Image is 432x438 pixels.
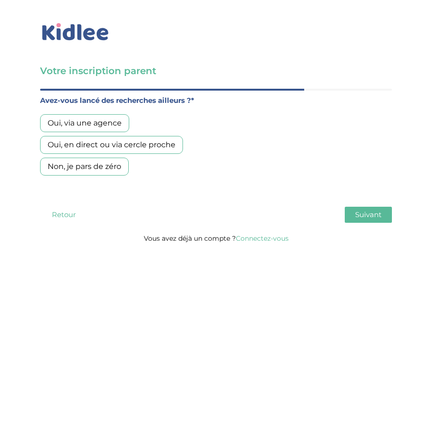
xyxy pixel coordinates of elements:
label: Avez-vous lancé des recherches ailleurs ?* [40,94,392,107]
span: Suivant [355,210,382,219]
img: logo_kidlee_bleu [40,21,111,43]
div: Oui, via une agence [40,114,129,132]
h3: Votre inscription parent [40,64,392,77]
p: Vous avez déjà un compte ? [40,232,392,244]
button: Retour [40,207,87,223]
a: Connectez-vous [236,234,289,243]
div: Oui, en direct ou via cercle proche [40,136,183,154]
button: Suivant [345,207,392,223]
div: Non, je pars de zéro [40,158,129,176]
